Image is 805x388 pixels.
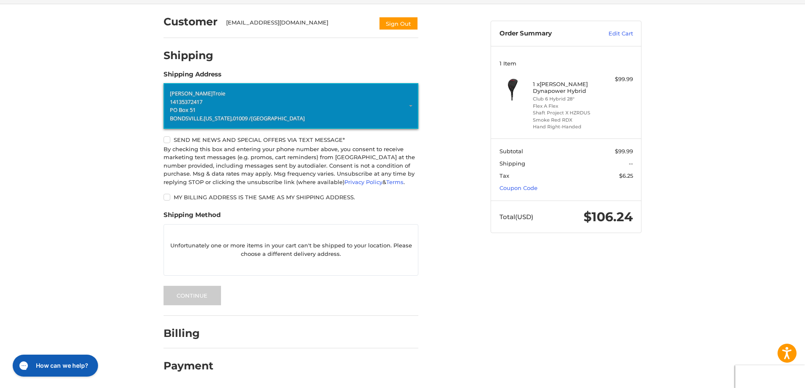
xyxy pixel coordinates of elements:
[204,114,233,122] span: [US_STATE],
[533,95,598,103] li: Club 6 Hybrid 28°
[170,98,202,106] span: 14135372417
[164,136,418,143] label: Send me news and special offers via text message*
[533,103,598,110] li: Flex A Flex
[8,352,101,380] iframe: Gorgias live chat messenger
[499,60,633,67] h3: 1 Item
[379,16,418,30] button: Sign Out
[619,172,633,179] span: $6.25
[629,160,633,167] span: --
[533,109,598,123] li: Shaft Project X HZRDUS Smoke Red RDX
[251,114,305,122] span: [GEOGRAPHIC_DATA]
[499,185,538,191] a: Coupon Code
[735,365,805,388] iframe: Google Customer Reviews
[600,75,633,84] div: $99.99
[499,213,533,221] span: Total (USD)
[164,145,418,187] div: By checking this box and entering your phone number above, you consent to receive marketing text ...
[170,90,213,97] span: [PERSON_NAME]
[164,70,221,83] legend: Shipping Address
[164,49,213,62] h2: Shipping
[213,90,225,97] span: Troie
[164,327,213,340] h2: Billing
[164,194,418,201] label: My billing address is the same as my shipping address.
[499,30,590,38] h3: Order Summary
[164,286,221,305] button: Continue
[499,160,525,167] span: Shipping
[499,148,523,155] span: Subtotal
[226,19,371,30] div: [EMAIL_ADDRESS][DOMAIN_NAME]
[164,237,418,262] p: Unfortunately one or more items in your cart can't be shipped to your location. Please choose a d...
[164,83,418,129] a: Enter or select a different address
[170,114,204,122] span: BONDSVILLE,
[533,81,598,95] h4: 1 x [PERSON_NAME] Dynapower Hybrid
[164,210,221,224] legend: Shipping Method
[170,106,196,114] span: PO Box 51
[584,209,633,225] span: $106.24
[164,15,218,28] h2: Customer
[386,179,404,185] a: Terms
[590,30,633,38] a: Edit Cart
[499,172,509,179] span: Tax
[533,123,598,130] li: Hand Right-Handed
[344,179,382,185] a: Privacy Policy
[233,114,251,122] span: 01009 /
[615,148,633,155] span: $99.99
[164,359,213,372] h2: Payment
